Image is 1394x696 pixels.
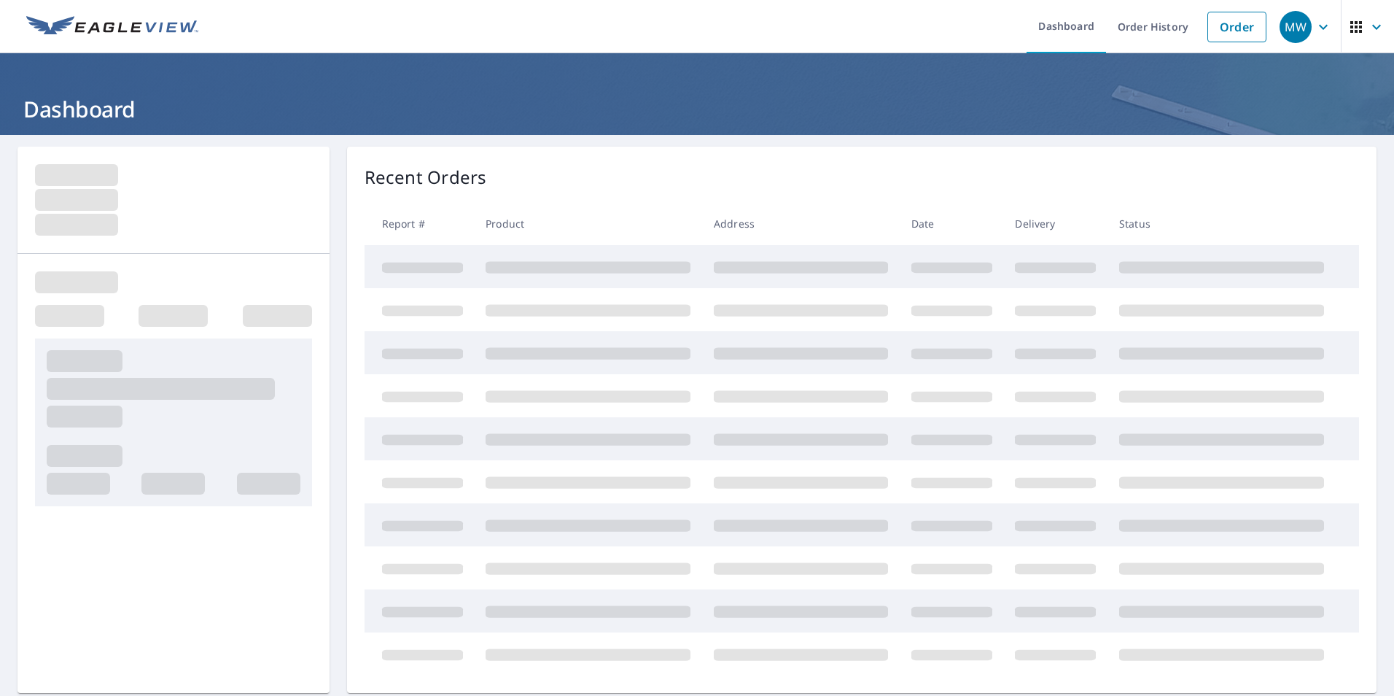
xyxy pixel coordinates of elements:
th: Date [900,202,1004,245]
h1: Dashboard [17,94,1377,124]
th: Status [1107,202,1336,245]
a: Order [1207,12,1266,42]
th: Report # [365,202,475,245]
p: Recent Orders [365,164,487,190]
div: MW [1280,11,1312,43]
th: Address [702,202,900,245]
th: Delivery [1003,202,1107,245]
img: EV Logo [26,16,198,38]
th: Product [474,202,702,245]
